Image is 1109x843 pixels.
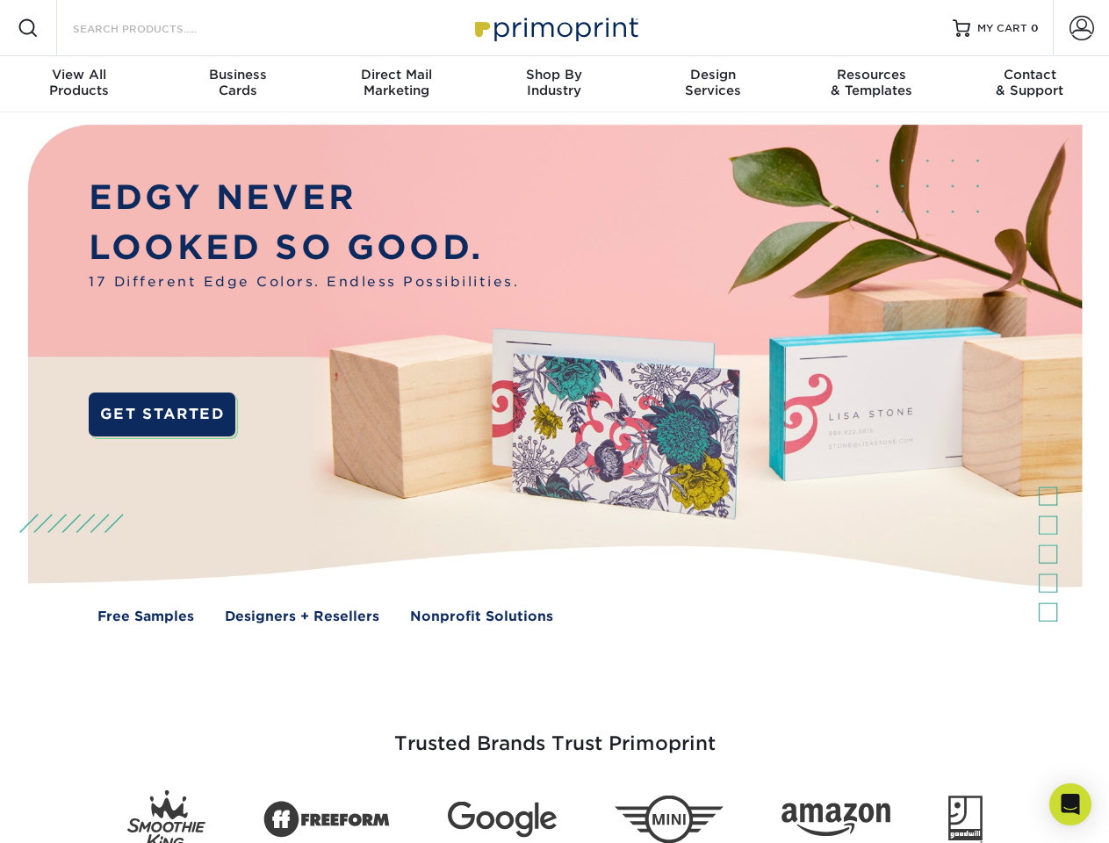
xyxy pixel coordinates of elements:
img: Goodwill [948,796,983,843]
img: Primoprint [467,9,643,47]
p: LOOKED SO GOOD. [89,223,519,273]
a: GET STARTED [89,393,235,436]
a: Designers + Resellers [225,607,379,627]
span: Shop By [475,67,633,83]
a: Resources& Templates [792,56,950,112]
span: Design [634,67,792,83]
a: Contact& Support [951,56,1109,112]
img: Amazon [781,803,890,837]
div: Services [634,67,792,98]
h3: Trusted Brands Trust Primoprint [41,690,1069,776]
a: Direct MailMarketing [317,56,475,112]
div: & Templates [792,67,950,98]
div: Industry [475,67,633,98]
span: Resources [792,67,950,83]
span: Contact [951,67,1109,83]
div: Open Intercom Messenger [1049,783,1091,825]
a: Nonprofit Solutions [410,607,553,627]
a: Shop ByIndustry [475,56,633,112]
a: Free Samples [97,607,194,627]
div: & Support [951,67,1109,98]
span: Business [158,67,316,83]
p: EDGY NEVER [89,173,519,223]
span: 17 Different Edge Colors. Endless Possibilities. [89,272,519,292]
a: BusinessCards [158,56,316,112]
img: Google [448,802,557,838]
span: Direct Mail [317,67,475,83]
div: Marketing [317,67,475,98]
input: SEARCH PRODUCTS..... [71,18,242,39]
span: MY CART [977,21,1027,36]
a: DesignServices [634,56,792,112]
span: 0 [1031,22,1039,34]
div: Cards [158,67,316,98]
